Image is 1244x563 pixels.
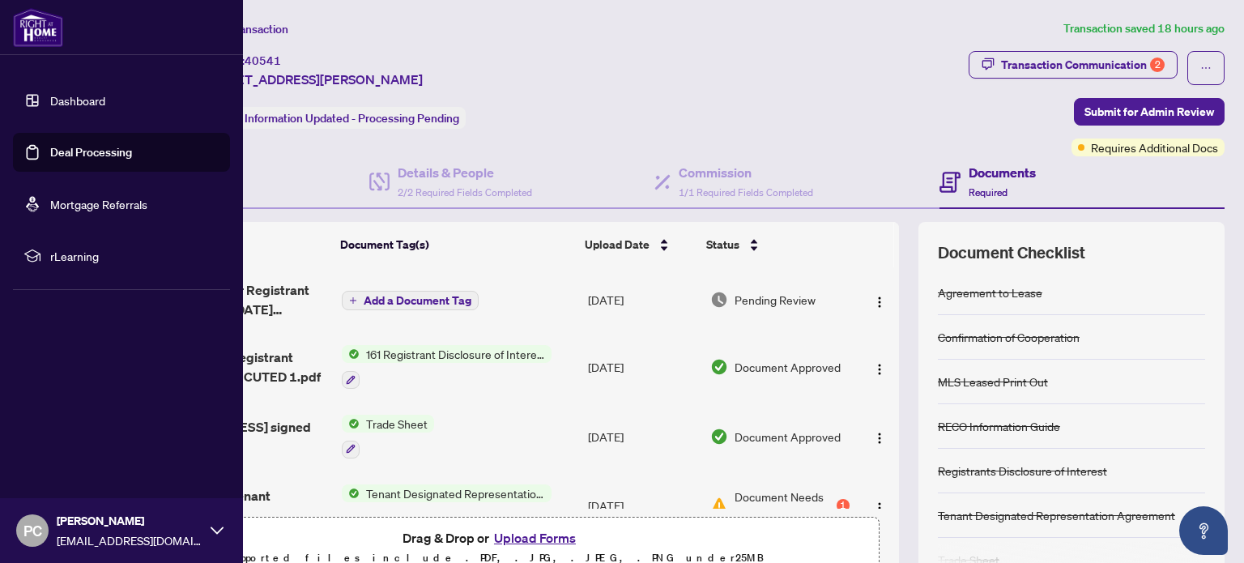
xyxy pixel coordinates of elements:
td: [DATE] [582,332,704,402]
span: rLearning [50,247,219,265]
img: Logo [873,363,886,376]
h4: Details & People [398,163,532,182]
button: Logo [867,287,893,313]
button: Add a Document Tag [342,291,479,310]
span: View Transaction [202,22,288,36]
span: 40541 [245,53,281,68]
div: MLS Leased Print Out [938,373,1048,390]
span: Drag & Drop or [403,527,581,548]
th: Upload Date [578,222,699,267]
span: Information Updated - Processing Pending [245,111,459,126]
a: Deal Processing [50,145,132,160]
span: Pending Review [735,291,816,309]
button: Upload Forms [489,527,581,548]
span: Add a Document Tag [364,295,471,306]
button: Submit for Admin Review [1074,98,1225,126]
span: Document Approved [735,358,841,376]
button: Status Icon161 Registrant Disclosure of Interest - Disposition ofProperty [342,345,552,389]
div: 1 [837,499,850,512]
span: Document Approved [735,428,841,446]
span: Submit for Admin Review [1084,99,1214,125]
img: Logo [873,432,886,445]
div: Confirmation of Cooperation [938,328,1080,346]
span: 161 Registrant Disclosure of Interest - Disposition ofProperty [360,345,552,363]
span: Requires Additional Docs [1091,139,1218,156]
img: Logo [873,296,886,309]
span: PC [23,519,42,542]
span: [EMAIL_ADDRESS][DOMAIN_NAME] [57,531,202,549]
span: 1/1 Required Fields Completed [679,186,813,198]
button: Logo [867,354,893,380]
td: [DATE] [582,402,704,471]
img: Document Status [710,497,728,514]
button: Logo [867,493,893,518]
img: Document Status [710,428,728,446]
span: Tenant Designated Representation Agreement [360,484,552,502]
span: [STREET_ADDRESS][PERSON_NAME] [201,70,423,89]
div: RECO Information Guide [938,417,1060,435]
h4: Documents [969,163,1036,182]
button: Add a Document Tag [342,290,479,311]
div: 2 [1150,58,1165,72]
th: Document Tag(s) [334,222,579,267]
div: Registrants Disclosure of Interest [938,462,1107,480]
div: Transaction Communication [1001,52,1165,78]
img: Status Icon [342,415,360,433]
img: Document Status [710,358,728,376]
span: Status [706,236,739,254]
div: Agreement to Lease [938,284,1042,301]
span: [PERSON_NAME] [57,512,202,530]
button: Status IconTrade Sheet [342,415,434,459]
h4: Commission [679,163,813,182]
img: Status Icon [342,484,360,502]
article: Transaction saved 18 hours ago [1063,19,1225,38]
img: logo [13,8,63,47]
a: Dashboard [50,93,105,108]
button: Transaction Communication2 [969,51,1178,79]
span: plus [349,296,357,305]
span: Required [969,186,1008,198]
span: Document Checklist [938,241,1085,264]
td: [DATE] [582,267,704,332]
div: Tenant Designated Representation Agreement [938,506,1175,524]
img: Document Status [710,291,728,309]
span: Trade Sheet [360,415,434,433]
button: Status IconTenant Designated Representation Agreement [342,484,552,528]
a: Mortgage Referrals [50,197,147,211]
th: Status [700,222,851,267]
button: Logo [867,424,893,450]
td: [DATE] [582,471,704,541]
span: Upload Date [585,236,650,254]
img: Status Icon [342,345,360,363]
span: 2/2 Required Fields Completed [398,186,532,198]
span: ellipsis [1200,62,1212,74]
div: Status: [201,107,466,129]
span: Document Needs Work [735,488,833,523]
img: Logo [873,501,886,514]
button: Open asap [1179,506,1228,555]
